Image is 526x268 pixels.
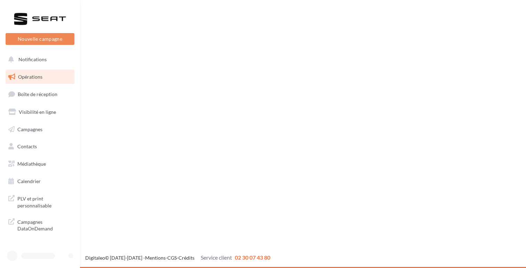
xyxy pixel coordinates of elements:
span: Campagnes DataOnDemand [17,217,72,232]
a: Digitaleo [85,255,105,261]
span: Contacts [17,143,37,149]
a: Visibilité en ligne [4,105,76,119]
span: Opérations [18,74,42,80]
a: Campagnes [4,122,76,137]
span: Visibilité en ligne [19,109,56,115]
span: © [DATE]-[DATE] - - - [85,255,270,261]
a: PLV et print personnalisable [4,191,76,212]
a: Campagnes DataOnDemand [4,214,76,235]
a: CGS [167,255,177,261]
a: Contacts [4,139,76,154]
a: Mentions [145,255,166,261]
span: Calendrier [17,178,41,184]
span: Notifications [18,56,47,62]
span: PLV et print personnalisable [17,194,72,209]
a: Médiathèque [4,157,76,171]
button: Nouvelle campagne [6,33,74,45]
span: Service client [201,254,232,261]
span: Médiathèque [17,161,46,167]
a: Opérations [4,70,76,84]
span: Boîte de réception [18,91,57,97]
a: Boîte de réception [4,87,76,102]
a: Crédits [178,255,194,261]
span: 02 30 07 43 80 [235,254,270,261]
a: Calendrier [4,174,76,189]
button: Notifications [4,52,73,67]
span: Campagnes [17,126,42,132]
